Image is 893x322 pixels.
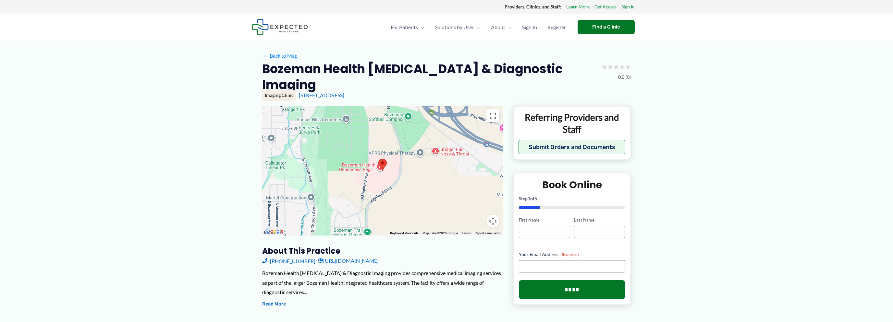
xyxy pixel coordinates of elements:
[519,196,625,201] p: Step of
[262,246,503,256] h3: About this practice
[430,16,486,39] a: Solutions by UserMenu Toggle
[262,52,268,59] span: ←
[318,256,379,266] a: [URL][DOMAIN_NAME]
[491,16,505,39] span: About
[574,217,625,223] label: Last Name
[385,16,571,39] nav: Primary Site Navigation
[560,252,579,257] span: (Required)
[486,109,499,122] button: Toggle fullscreen view
[262,61,596,93] h2: Bozeman Health [MEDICAL_DATA] & Diagnostic Imaging
[264,227,285,236] a: Open this area in Google Maps (opens a new window)
[435,16,474,39] span: Solutions by User
[566,3,590,11] a: Learn More
[262,268,503,297] div: Bozeman Health [MEDICAL_DATA] & Diagnostic Imaging provides comprehensive medical imaging service...
[262,300,286,308] button: Read More
[517,16,542,39] a: Sign In
[505,16,512,39] span: Menu Toggle
[252,19,308,35] img: Expected Healthcare Logo - side, dark font, small
[462,231,471,235] a: Terms (opens in new tab)
[519,111,625,135] p: Referring Providers and Staff
[621,3,635,11] a: Sign In
[519,217,570,223] label: First Name
[547,16,566,39] span: Register
[505,4,561,9] strong: Providers, Clinics, and Staff:
[474,16,481,39] span: Menu Toggle
[534,196,537,201] span: 5
[519,140,625,154] button: Submit Orders and Documents
[626,73,631,81] span: (0)
[418,16,424,39] span: Menu Toggle
[594,3,617,11] a: Get Access
[385,16,430,39] a: For PatientsMenu Toggle
[299,92,344,98] a: [STREET_ADDRESS]
[486,16,517,39] a: AboutMenu Toggle
[625,61,631,73] span: ★
[528,196,530,201] span: 1
[519,178,625,191] h2: Book Online
[262,51,298,61] a: ←Back to Map
[475,231,501,235] a: Report a map error
[578,20,635,34] a: Find a Clinic
[613,61,619,73] span: ★
[607,61,613,73] span: ★
[391,16,418,39] span: For Patients
[542,16,571,39] a: Register
[486,215,499,228] button: Map camera controls
[262,90,296,101] div: Imaging Clinic
[519,251,625,258] label: Your Email Address
[619,61,625,73] span: ★
[602,61,607,73] span: ★
[422,231,458,235] span: Map data ©2025 Google
[262,256,315,266] a: [PHONE_NUMBER]
[618,73,624,81] span: 0.0
[390,231,419,236] button: Keyboard shortcuts
[264,227,285,236] img: Google
[522,16,537,39] span: Sign In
